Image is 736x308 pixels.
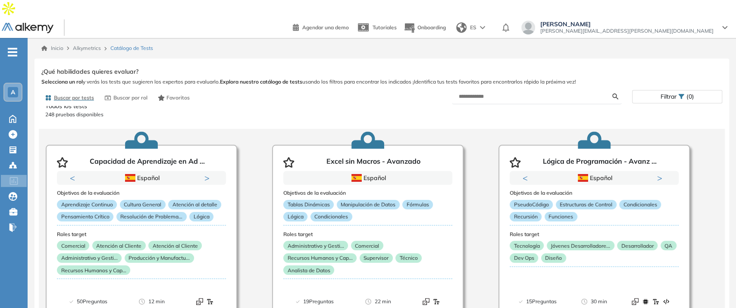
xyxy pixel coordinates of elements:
[45,111,718,118] p: 248 pruebas disponibles
[57,241,89,250] p: Comercial
[302,24,349,31] span: Agendar una demo
[41,44,63,52] a: Inicio
[11,89,15,96] span: A
[113,94,147,102] span: Buscar por rol
[456,22,467,33] img: world
[598,185,604,186] button: 2
[54,94,94,102] span: Buscar por tests
[41,78,722,86] span: y verás los tests que sugieren los expertos para evaluarlo. usando los filtros para encontrar los...
[417,24,446,31] span: Onboarding
[41,90,97,105] button: Buscar por tests
[402,200,433,209] p: Fórmulas
[283,231,452,237] h3: Roles target
[125,174,135,182] img: ESP
[423,298,429,305] img: Format test logo
[433,298,440,305] img: Format test logo
[326,157,420,168] p: Excel sin Macros - Avanzado
[642,298,649,305] img: Format test logo
[660,90,676,103] span: Filtrar
[168,200,221,209] p: Atención al detalle
[70,174,78,182] button: Previous
[523,174,531,182] button: Previous
[545,212,577,221] p: Funciones
[148,241,202,250] p: Atención al Cliente
[543,157,657,168] p: Lógica de Programación - Avanz ...
[578,174,588,182] img: ESP
[303,297,334,306] span: 19 Preguntas
[293,22,349,32] a: Agendar una demo
[283,212,307,221] p: Lógica
[88,173,195,183] div: Español
[207,298,213,305] img: Format test logo
[116,212,187,221] p: Resolución de Problema...
[2,23,53,34] img: Logo
[57,231,226,237] h3: Roles target
[663,298,670,305] img: Format test logo
[45,102,718,111] p: Todos los tests
[375,297,391,306] span: 22 min
[57,253,122,263] p: Administrativo y Gesti...
[356,16,397,39] a: Tutoriales
[283,190,452,196] h3: Objetivos de la evaluación
[57,212,113,221] p: Pensamiento Crítico
[351,241,383,250] p: Comercial
[657,174,666,182] button: Next
[686,90,694,103] span: (0)
[92,241,146,250] p: Atención al Cliente
[632,298,639,305] img: Format test logo
[8,51,17,53] i: -
[101,90,151,105] button: Buscar por rol
[57,200,117,209] p: Aprendizaje Continuo
[145,185,152,186] button: 2
[540,173,648,183] div: Español
[510,190,679,196] h3: Objetivos de la evaluación
[510,200,553,209] p: PseudoCódigo
[196,298,203,305] img: Format test logo
[510,231,679,237] h3: Roles target
[57,190,226,196] h3: Objetivos de la evaluación
[166,94,190,102] span: Favoritos
[395,253,422,263] p: Técnico
[110,44,153,52] span: Catálogo de Tests
[283,253,357,263] p: Recursos Humanos y Cap...
[617,241,658,250] p: Desarrollador
[661,241,676,250] p: QA
[189,212,213,221] p: Lógica
[510,212,542,221] p: Recursión
[90,157,205,168] p: Capacidad de Aprendizaje en Ad ...
[314,173,422,183] div: Español
[283,200,334,209] p: Tablas Dinámicas
[510,253,538,263] p: Dev Ops
[57,265,130,275] p: Recursos Humanos y Cap...
[154,90,194,105] button: Favoritos
[470,24,476,31] span: ES
[541,253,566,263] p: Diseño
[373,24,397,31] span: Tutoriales
[480,26,485,29] img: arrow
[120,200,166,209] p: Cultura General
[547,241,614,250] p: Jóvenes Desarrolladore...
[220,78,302,85] b: Explora nuestro catálogo de tests
[148,297,165,306] span: 12 min
[204,174,213,182] button: Next
[584,185,594,186] button: 1
[73,45,101,51] span: Alkymetrics
[131,185,141,186] button: 1
[510,241,544,250] p: Tecnología
[404,19,446,37] button: Onboarding
[77,297,107,306] span: 50 Preguntas
[652,298,659,305] img: Format test logo
[310,212,352,221] p: Condicionales
[125,253,194,263] p: Producción y Manufactu...
[337,200,400,209] p: Manipulación de Datos
[540,28,714,34] span: [PERSON_NAME][EMAIL_ADDRESS][PERSON_NAME][DOMAIN_NAME]
[283,265,334,275] p: Analista de Datos
[283,241,348,250] p: Administrativo y Gesti...
[360,253,393,263] p: Supervisor
[540,21,714,28] span: [PERSON_NAME]
[41,67,138,76] span: ¿Qué habilidades quieres evaluar?
[41,78,83,85] b: Selecciona un rol
[556,200,617,209] p: Estructuras de Control
[591,297,607,306] span: 30 min
[351,174,362,182] img: ESP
